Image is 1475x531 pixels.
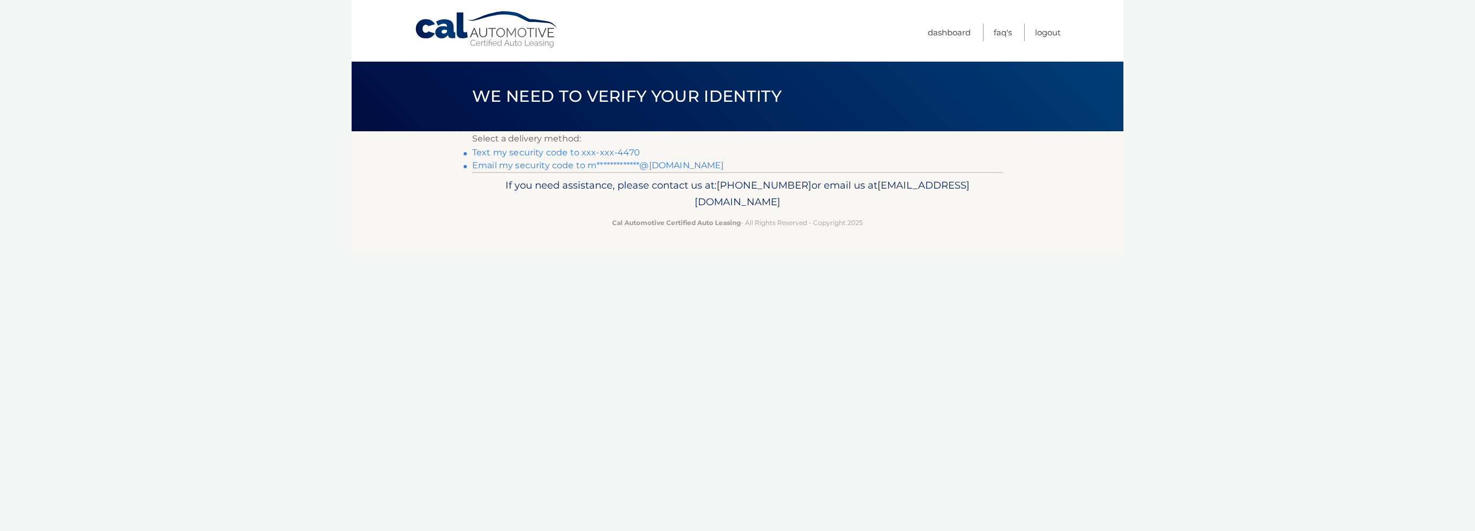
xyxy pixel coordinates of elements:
p: If you need assistance, please contact us at: or email us at [479,177,996,211]
a: Logout [1035,24,1061,41]
p: - All Rights Reserved - Copyright 2025 [479,217,996,228]
p: Select a delivery method: [472,131,1003,146]
a: Dashboard [928,24,971,41]
a: FAQ's [994,24,1012,41]
span: We need to verify your identity [472,86,781,106]
span: [PHONE_NUMBER] [717,179,811,191]
a: Text my security code to xxx-xxx-4470 [472,147,640,158]
a: Cal Automotive [414,11,559,49]
strong: Cal Automotive Certified Auto Leasing [612,219,741,227]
